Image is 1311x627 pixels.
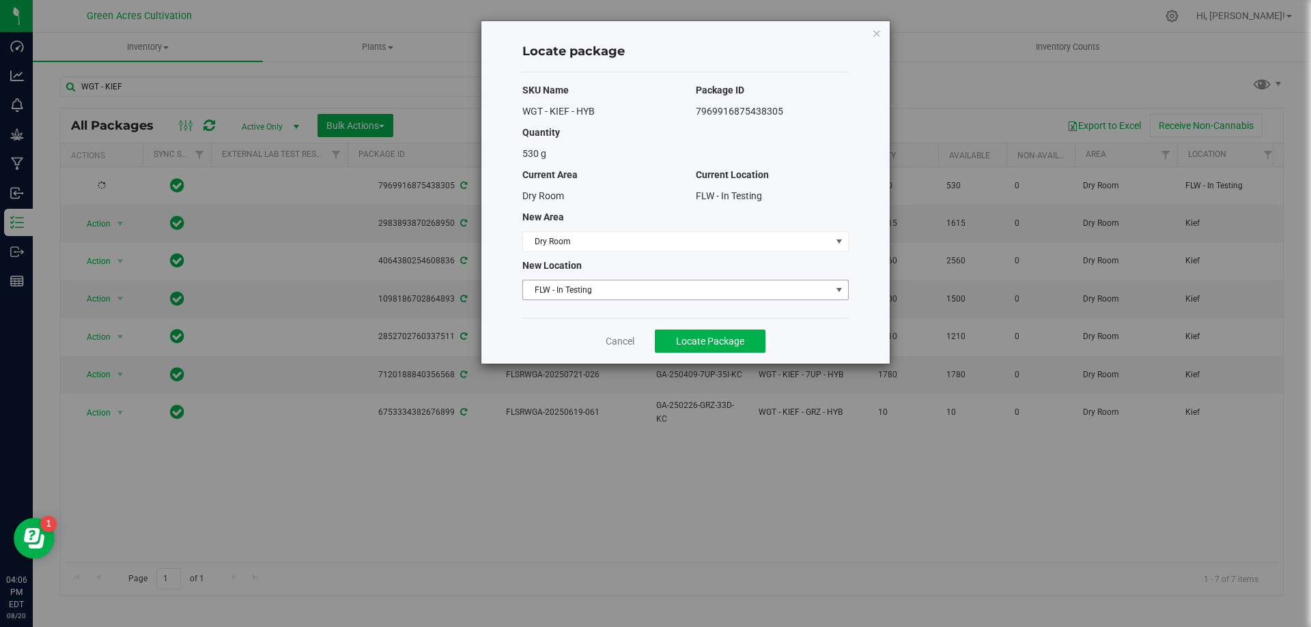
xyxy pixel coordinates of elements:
span: Package ID [696,85,744,96]
span: Current Location [696,169,769,180]
span: select [830,280,847,300]
iframe: Resource center [14,518,55,559]
span: Dry Room [522,190,564,201]
span: FLW - In Testing [696,190,762,201]
span: select [830,232,847,251]
span: 530 g [522,148,546,159]
span: Locate Package [676,336,744,347]
span: Current Area [522,169,578,180]
iframe: Resource center unread badge [40,516,57,532]
span: 7969916875438305 [696,106,783,117]
span: SKU Name [522,85,569,96]
a: Cancel [606,334,634,348]
span: New Area [522,212,564,222]
span: FLW - In Testing [523,280,831,300]
span: WGT - KIEF - HYB [522,106,595,117]
h4: Locate package [522,43,849,61]
span: New Location [522,260,582,271]
button: Locate Package [655,330,765,353]
span: Quantity [522,127,560,138]
span: Dry Room [523,232,831,251]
